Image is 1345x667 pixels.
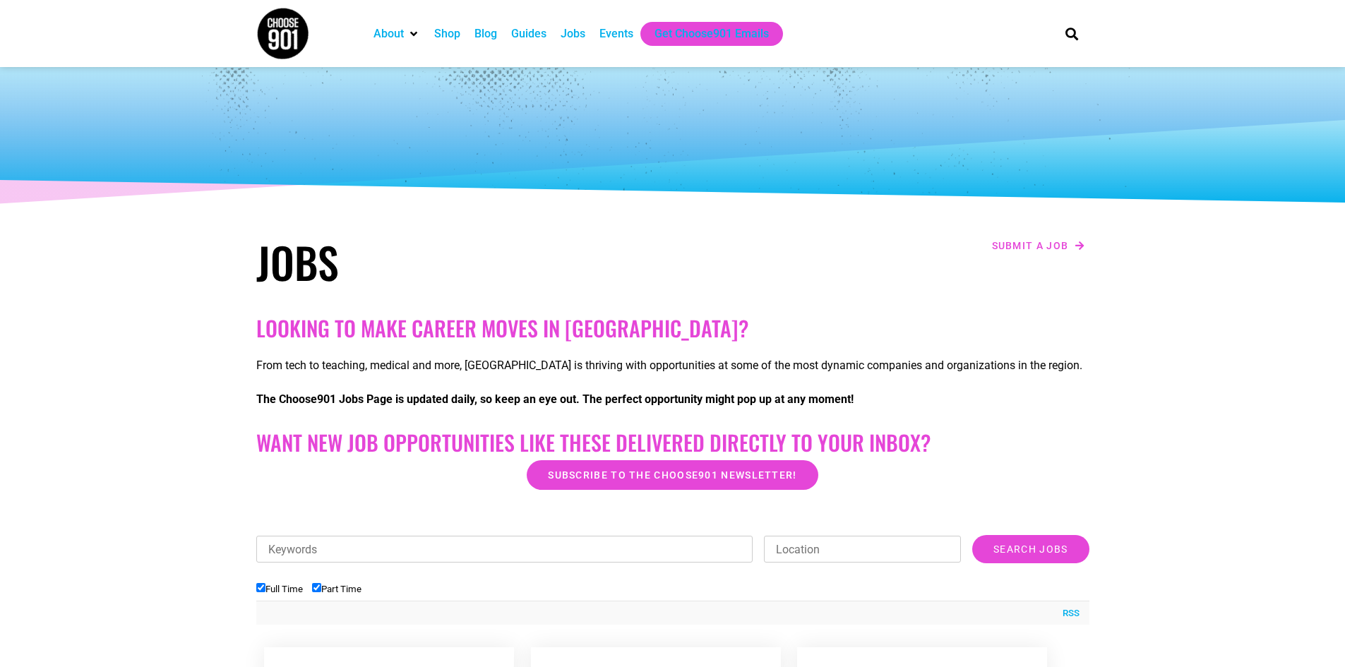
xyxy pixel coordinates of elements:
[972,535,1089,563] input: Search Jobs
[654,25,769,42] a: Get Choose901 Emails
[561,25,585,42] a: Jobs
[992,241,1069,251] span: Submit a job
[256,583,265,592] input: Full Time
[764,536,961,563] input: Location
[366,22,427,46] div: About
[511,25,546,42] a: Guides
[256,584,303,594] label: Full Time
[256,392,854,406] strong: The Choose901 Jobs Page is updated daily, so keep an eye out. The perfect opportunity might pop u...
[312,584,361,594] label: Part Time
[548,470,796,480] span: Subscribe to the Choose901 newsletter!
[599,25,633,42] a: Events
[366,22,1041,46] nav: Main nav
[1060,22,1083,45] div: Search
[988,236,1089,255] a: Submit a job
[256,536,753,563] input: Keywords
[312,583,321,592] input: Part Time
[474,25,497,42] a: Blog
[527,460,818,490] a: Subscribe to the Choose901 newsletter!
[256,357,1089,374] p: From tech to teaching, medical and more, [GEOGRAPHIC_DATA] is thriving with opportunities at some...
[373,25,404,42] a: About
[256,316,1089,341] h2: Looking to make career moves in [GEOGRAPHIC_DATA]?
[256,430,1089,455] h2: Want New Job Opportunities like these Delivered Directly to your Inbox?
[434,25,460,42] a: Shop
[1056,606,1080,620] a: RSS
[256,236,666,287] h1: Jobs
